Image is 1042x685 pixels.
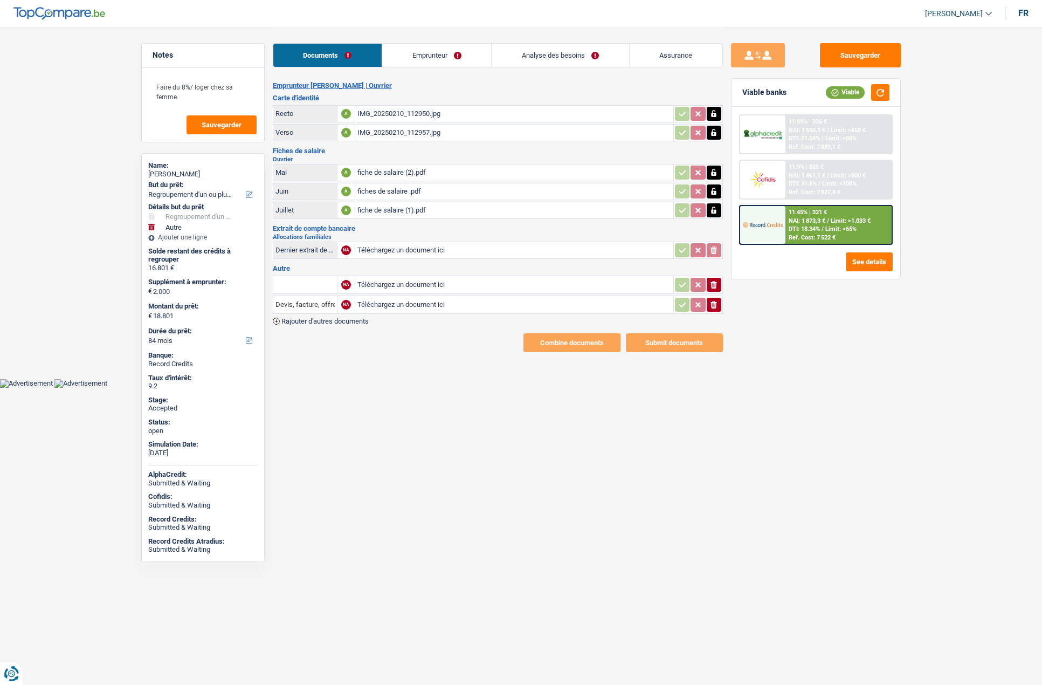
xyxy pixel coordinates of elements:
div: Cofidis: [148,492,258,501]
div: Viable [826,86,865,98]
span: NAI: 1 873,3 € [789,217,825,224]
div: [PERSON_NAME] [148,170,258,179]
h3: Carte d'identité [273,94,723,101]
div: Simulation Date: [148,440,258,449]
span: Limit: <100% [822,180,857,187]
div: Name: [148,161,258,170]
div: fiche de salaire (2).pdf [357,165,671,181]
span: Sauvegarder [202,121,241,128]
span: Limit: >1.033 € [831,217,871,224]
span: Limit: <65% [825,225,857,232]
div: Record Credits Atradius: [148,537,258,546]
img: Cofidis [743,169,783,189]
img: Advertisement [54,379,107,388]
span: / [827,217,829,224]
div: Juin [275,187,335,195]
div: Submitted & Waiting [148,545,258,554]
div: Ref. Cost: 7 889,1 € [789,143,840,150]
span: Rajouter d'autres documents [281,318,369,325]
div: Submitted & Waiting [148,479,258,488]
div: A [341,187,351,196]
div: Accepted [148,404,258,413]
span: NAI: 1 550,3 € [789,127,825,134]
div: Détails but du prêt [148,203,258,211]
span: Limit: <50% [825,135,857,142]
div: A [341,128,351,138]
div: Solde restant des crédits à regrouper [148,247,258,264]
div: A [341,206,351,215]
div: Ref. Cost: 7 827,8 € [789,189,840,196]
div: Verso [275,128,335,136]
div: 9.2 [148,382,258,391]
button: Sauvegarder [820,43,901,67]
div: Recto [275,109,335,118]
div: fiche de salaire (1).pdf [357,202,671,218]
h2: Emprunteur [PERSON_NAME] | Ouvrier [273,81,723,90]
label: Supplément à emprunter: [148,278,256,286]
span: € [148,312,152,320]
span: [PERSON_NAME] [925,9,983,18]
div: Record Credits: [148,515,258,524]
a: Documents [273,44,382,67]
button: Sauvegarder [187,115,257,134]
span: / [827,127,829,134]
div: Viable banks [742,88,786,97]
div: 11.99% | 326 € [789,118,827,125]
div: 11.9% | 325 € [789,163,824,170]
div: IMG_20250210_112950.jpg [357,106,671,122]
a: Emprunteur [382,44,491,67]
div: 11.45% | 321 € [789,209,827,216]
label: But du prêt: [148,181,256,189]
h3: Extrait de compte bancaire [273,225,723,232]
div: A [341,109,351,119]
div: Mai [275,168,335,176]
div: Submitted & Waiting [148,523,258,532]
h2: Ouvrier [273,156,723,162]
a: [PERSON_NAME] [916,5,992,23]
div: Submitted & Waiting [148,501,258,510]
div: AlphaCredit: [148,470,258,479]
div: Dernier extrait de compte pour vos allocations familiales [275,246,335,254]
a: Analyse des besoins [492,44,629,67]
span: NAI: 1 461,1 € [789,172,825,179]
div: NA [341,280,351,290]
div: Juillet [275,206,335,214]
img: AlphaCredit [743,128,783,141]
span: / [822,225,824,232]
button: Combine documents [523,333,620,352]
div: A [341,168,351,177]
div: Stage: [148,396,258,405]
span: Limit: >800 € [831,172,866,179]
div: Record Credits [148,360,258,368]
div: IMG_20250210_112957.jpg [357,125,671,141]
div: 16.801 € [148,264,258,272]
span: / [822,135,824,142]
h3: Autre [273,265,723,272]
span: / [827,172,829,179]
div: fiches de salaire .pdf [357,183,671,200]
span: DTI: 18.34% [789,225,820,232]
button: See details [846,252,893,271]
button: Submit documents [626,333,723,352]
div: Ref. Cost: 7 522 € [789,234,836,241]
div: NA [341,300,351,310]
img: Record Credits [743,215,783,235]
button: Rajouter d'autres documents [273,318,369,325]
h5: Notes [153,51,253,60]
div: Status: [148,418,258,427]
div: [DATE] [148,449,258,457]
img: TopCompare Logo [13,7,105,20]
span: € [148,287,152,296]
div: fr [1018,8,1029,18]
span: / [818,180,820,187]
h3: Fiches de salaire [273,147,723,154]
h2: Allocations familiales [273,234,723,240]
div: NA [341,245,351,255]
span: DTI: 31.6% [789,180,817,187]
label: Montant du prêt: [148,302,256,311]
span: DTI: 21.54% [789,135,820,142]
div: Ajouter une ligne [148,234,258,241]
a: Assurance [630,44,722,67]
div: Taux d'intérêt: [148,374,258,382]
span: Limit: >850 € [831,127,866,134]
